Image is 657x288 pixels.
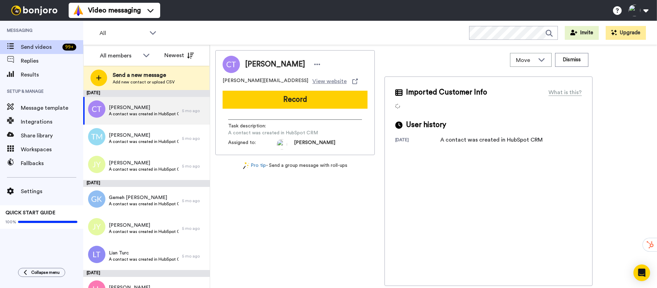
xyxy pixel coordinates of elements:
[6,219,16,225] span: 100%
[182,253,206,259] div: 5 mo ago
[312,77,358,85] a: View website
[109,222,179,229] span: [PERSON_NAME]
[182,198,206,204] div: 5 mo ago
[312,77,347,85] span: View website
[395,137,440,144] div: [DATE]
[109,160,179,166] span: [PERSON_NAME]
[88,6,141,15] span: Video messaging
[555,53,588,67] button: Dismiss
[113,79,175,85] span: Add new contact or upload CSV
[406,87,487,98] span: Imported Customer Info
[6,210,55,215] span: QUICK START GUIDE
[516,56,535,64] span: Move
[182,136,206,141] div: 5 mo ago
[109,229,179,234] span: A contact was created in HubSpot CRM
[21,118,83,126] span: Integrations
[21,187,83,196] span: Settings
[88,218,105,235] img: jy.png
[21,132,83,140] span: Share library
[31,270,60,275] span: Collapse menu
[440,136,543,144] div: A contact was created in HubSpot CRM
[109,104,179,111] span: [PERSON_NAME]
[88,246,105,263] img: lt.png
[406,120,446,130] span: User history
[88,190,105,208] img: gk.png
[109,256,179,262] span: A contact was created in HubSpot CRM
[228,123,277,129] span: Task description :
[88,128,105,145] img: tm.png
[8,6,60,15] img: bj-logo-header-white.svg
[228,139,277,150] span: Assigned to:
[88,156,105,173] img: jy.png
[294,139,335,150] span: [PERSON_NAME]
[109,132,179,139] span: [PERSON_NAME]
[182,108,206,114] div: 5 mo ago
[109,166,179,172] span: A contact was created in HubSpot CRM
[18,268,65,277] button: Collapse menu
[21,57,83,65] span: Replies
[245,59,305,70] span: [PERSON_NAME]
[243,162,266,169] a: Pro tip
[633,264,650,281] div: Open Intercom Messenger
[109,201,179,207] span: A contact was created in HubSpot CRM
[565,26,599,40] button: Invite
[215,162,375,169] div: - Send a group message with roll-ups
[548,88,582,97] div: What is this?
[73,5,84,16] img: vm-color.svg
[159,48,199,62] button: Newest
[21,43,60,51] span: Send videos
[83,180,210,187] div: [DATE]
[109,139,179,144] span: A contact was created in HubSpot CRM
[223,56,240,73] img: Image of Caroline Trotman
[21,159,83,168] span: Fallbacks
[182,226,206,231] div: 5 mo ago
[21,71,83,79] span: Results
[83,90,210,97] div: [DATE]
[100,52,139,60] div: All members
[109,250,179,256] span: Lian Turc
[223,91,368,109] button: Record
[109,111,179,117] span: A contact was created in HubSpot CRM
[21,104,83,112] span: Message template
[228,129,318,136] span: A contact was created in HubSpot CRM
[100,29,146,37] span: All
[88,100,105,118] img: ct.png
[243,162,249,169] img: magic-wand.svg
[223,77,308,85] span: [PERSON_NAME][EMAIL_ADDRESS]
[109,194,179,201] span: Gemeh [PERSON_NAME]
[83,270,210,277] div: [DATE]
[21,145,83,154] span: Workspaces
[113,71,175,79] span: Send a new message
[277,139,287,150] img: ALV-UjX-iwUFS2D_feh1guO2znErs9bGCddrKF36ylTo8pRscyMU9L7mhcI_Bxf6VvD8DyGUCP61M2LdXVT9Rtmm22Y_E3tQY...
[606,26,646,40] button: Upgrade
[182,163,206,169] div: 5 mo ago
[62,44,76,51] div: 99 +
